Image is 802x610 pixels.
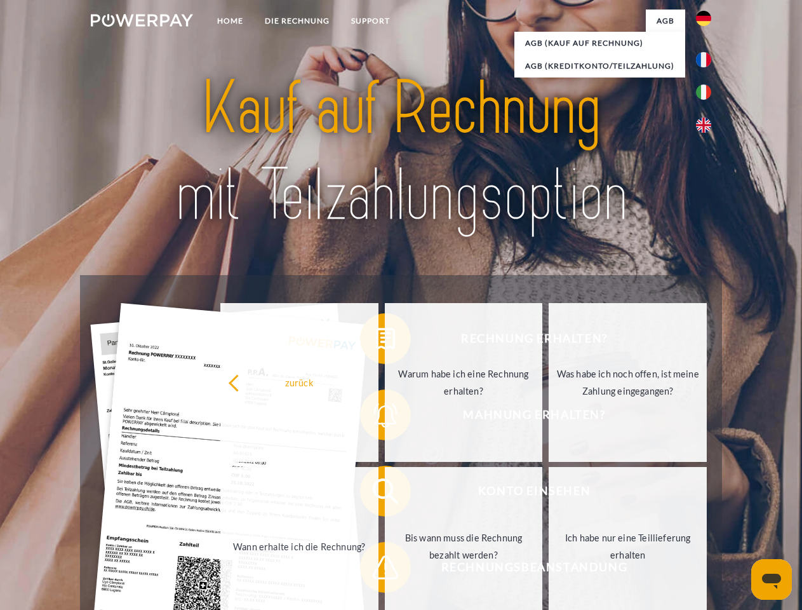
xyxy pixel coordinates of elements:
img: title-powerpay_de.svg [121,61,681,243]
div: Was habe ich noch offen, ist meine Zahlung eingegangen? [556,365,699,400]
a: AGB (Kreditkonto/Teilzahlung) [514,55,685,78]
a: Home [206,10,254,32]
iframe: Schaltfläche zum Öffnen des Messaging-Fensters [751,559,792,600]
a: SUPPORT [340,10,401,32]
div: zurück [228,374,371,391]
img: it [696,85,711,100]
a: agb [646,10,685,32]
a: DIE RECHNUNG [254,10,340,32]
a: AGB (Kauf auf Rechnung) [514,32,685,55]
img: logo-powerpay-white.svg [91,14,193,27]
div: Warum habe ich eine Rechnung erhalten? [392,365,535,400]
a: Was habe ich noch offen, ist meine Zahlung eingegangen? [549,303,707,462]
img: en [696,118,711,133]
div: Ich habe nur eine Teillieferung erhalten [556,529,699,564]
img: fr [696,52,711,67]
img: de [696,11,711,26]
div: Bis wann muss die Rechnung bezahlt werden? [392,529,535,564]
div: Wann erhalte ich die Rechnung? [228,538,371,555]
